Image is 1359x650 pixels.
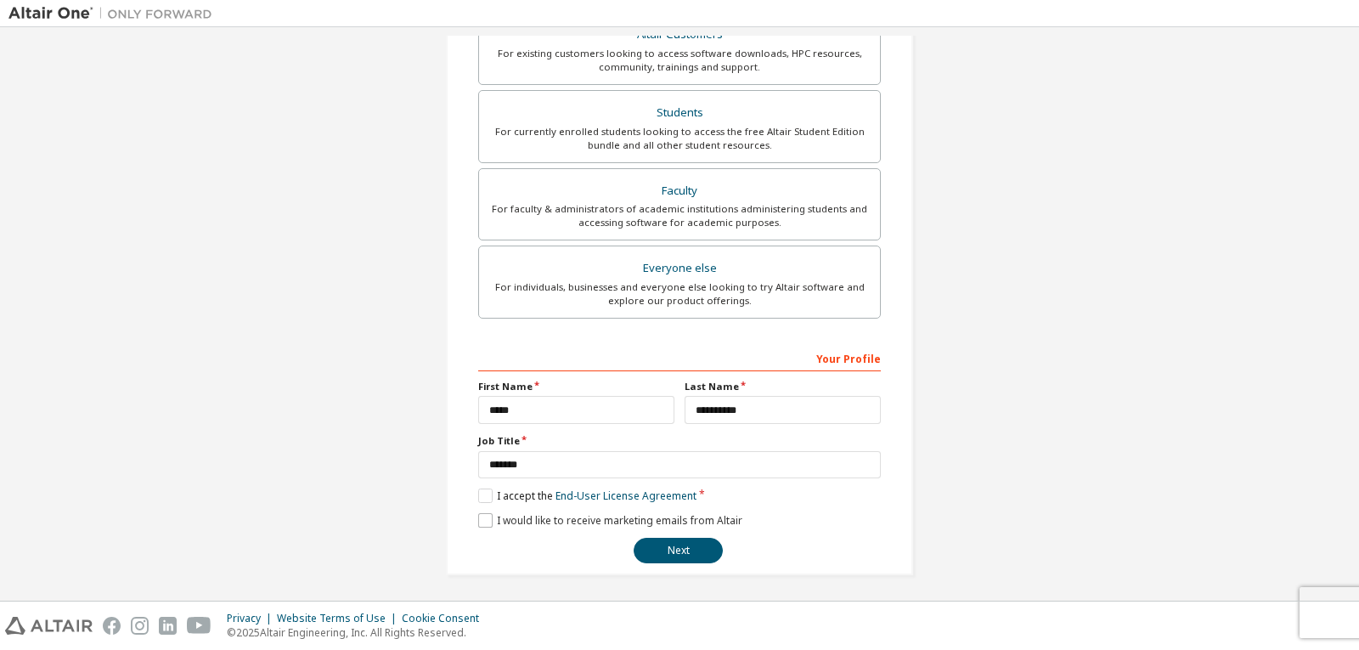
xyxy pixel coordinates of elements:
[489,257,870,280] div: Everyone else
[277,612,402,625] div: Website Terms of Use
[478,344,881,371] div: Your Profile
[478,380,674,393] label: First Name
[5,617,93,635] img: altair_logo.svg
[489,202,870,229] div: For faculty & administrators of academic institutions administering students and accessing softwa...
[489,179,870,203] div: Faculty
[159,617,177,635] img: linkedin.svg
[478,434,881,448] label: Job Title
[489,47,870,74] div: For existing customers looking to access software downloads, HPC resources, community, trainings ...
[634,538,723,563] button: Next
[227,625,489,640] p: © 2025 Altair Engineering, Inc. All Rights Reserved.
[227,612,277,625] div: Privacy
[187,617,211,635] img: youtube.svg
[478,489,696,503] label: I accept the
[685,380,881,393] label: Last Name
[489,125,870,152] div: For currently enrolled students looking to access the free Altair Student Edition bundle and all ...
[489,280,870,308] div: For individuals, businesses and everyone else looking to try Altair software and explore our prod...
[478,513,742,528] label: I would like to receive marketing emails from Altair
[555,489,696,503] a: End-User License Agreement
[8,5,221,22] img: Altair One
[131,617,149,635] img: instagram.svg
[402,612,489,625] div: Cookie Consent
[489,101,870,125] div: Students
[103,617,121,635] img: facebook.svg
